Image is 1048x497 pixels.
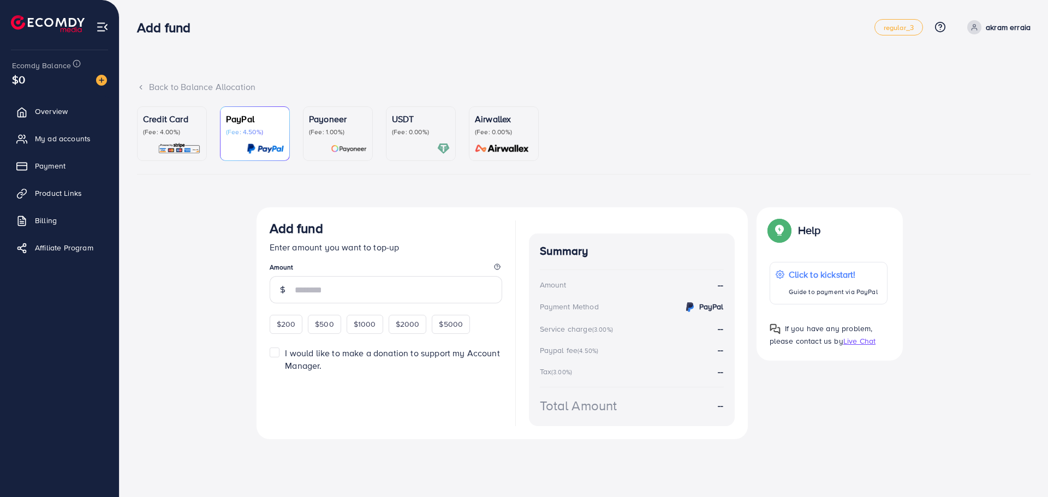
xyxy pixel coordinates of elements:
[551,368,572,376] small: (3.00%)
[8,155,111,177] a: Payment
[683,301,696,314] img: credit
[540,396,617,415] div: Total Amount
[158,142,201,155] img: card
[309,128,367,136] p: (Fee: 1.00%)
[963,20,1031,34] a: akram erraia
[475,112,533,125] p: Airwallex
[277,319,296,330] span: $200
[540,244,724,258] h4: Summary
[137,20,199,35] h3: Add fund
[770,323,873,346] span: If you have any problem, please contact us by
[439,319,463,330] span: $5000
[285,347,499,372] span: I would like to make a donation to support my Account Manager.
[718,279,723,291] strong: --
[309,112,367,125] p: Payoneer
[592,325,613,334] small: (3.00%)
[35,106,68,117] span: Overview
[699,301,724,312] strong: PayPal
[270,220,323,236] h3: Add fund
[884,24,914,31] span: regular_3
[540,345,602,356] div: Paypal fee
[8,182,111,204] a: Product Links
[540,301,599,312] div: Payment Method
[392,128,450,136] p: (Fee: 0.00%)
[986,21,1031,34] p: akram erraia
[770,324,781,334] img: Popup guide
[718,322,723,334] strong: --
[874,19,923,35] a: regular_3
[35,188,82,199] span: Product Links
[270,241,502,254] p: Enter amount you want to top-up
[12,71,25,87] span: $0
[718,366,723,378] strong: --
[8,128,111,149] a: My ad accounts
[35,160,65,171] span: Payment
[540,279,567,290] div: Amount
[12,60,71,71] span: Ecomdy Balance
[143,112,201,125] p: Credit Card
[96,21,109,33] img: menu
[843,336,876,346] span: Live Chat
[35,215,57,226] span: Billing
[1002,448,1040,489] iframe: Chat
[137,81,1031,93] div: Back to Balance Allocation
[540,324,616,334] div: Service charge
[540,366,576,377] div: Tax
[472,142,533,155] img: card
[11,15,85,32] img: logo
[35,133,91,144] span: My ad accounts
[770,220,789,240] img: Popup guide
[577,346,598,355] small: (4.50%)
[789,285,878,298] p: Guide to payment via PayPal
[331,142,367,155] img: card
[718,399,723,412] strong: --
[437,142,450,155] img: card
[226,112,284,125] p: PayPal
[789,268,878,281] p: Click to kickstart!
[143,128,201,136] p: (Fee: 4.00%)
[475,128,533,136] p: (Fee: 0.00%)
[96,75,107,86] img: image
[718,344,723,356] strong: --
[8,237,111,259] a: Affiliate Program
[270,262,502,276] legend: Amount
[392,112,450,125] p: USDT
[798,224,821,237] p: Help
[8,209,111,231] a: Billing
[315,319,334,330] span: $500
[354,319,376,330] span: $1000
[396,319,420,330] span: $2000
[247,142,284,155] img: card
[226,128,284,136] p: (Fee: 4.50%)
[35,242,93,253] span: Affiliate Program
[8,100,111,122] a: Overview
